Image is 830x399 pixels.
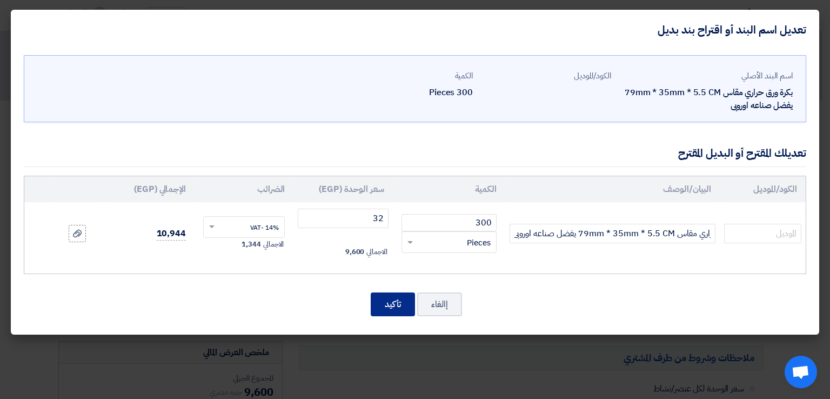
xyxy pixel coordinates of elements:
span: 10,944 [157,227,186,241]
div: بكرة ورق حراري مقاس 79mm * 35mm * 5.5 CM يفضل صناعه اوروبى [620,86,793,112]
div: الكود/الموديل [481,70,611,82]
th: الكود/الموديل [720,176,806,202]
span: الاجمالي [366,247,387,257]
input: RFQ_STEP1.ITEMS.2.AMOUNT_TITLE [401,214,497,231]
div: Open chat [785,356,817,388]
span: 1,344 [242,239,261,250]
ng-select: VAT [203,216,285,238]
th: الضرائب [195,176,293,202]
th: الكمية [393,176,505,202]
th: البيان/الوصف [505,176,720,202]
button: إالغاء [417,292,462,316]
input: الموديل [724,224,801,243]
span: Pieces [467,237,491,249]
span: الاجمالي [263,239,284,250]
div: تعديلك المقترح أو البديل المقترح [678,145,806,161]
div: اسم البند الأصلي [620,70,793,82]
button: تأكيد [371,292,415,316]
h4: تعديل اسم البند أو اقتراح بند بديل [658,23,806,37]
input: Add Item Description [510,224,715,243]
div: الكمية [343,70,473,82]
div: 300 Pieces [343,86,473,99]
span: 9,600 [345,247,365,257]
input: أدخل سعر الوحدة [298,209,388,228]
th: سعر الوحدة (EGP) [293,176,392,202]
th: الإجمالي (EGP) [104,176,195,202]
